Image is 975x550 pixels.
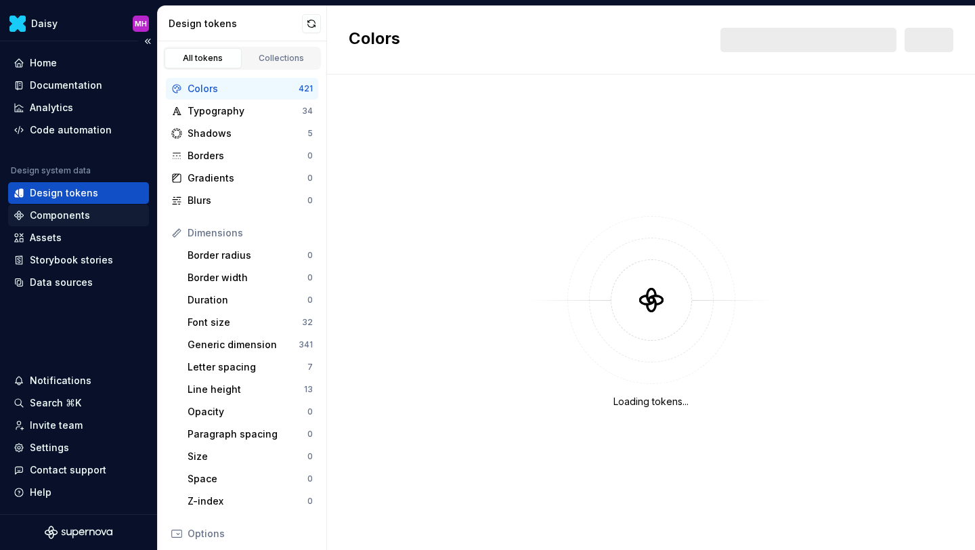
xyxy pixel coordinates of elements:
[307,362,313,373] div: 7
[11,165,91,176] div: Design system data
[182,289,318,311] a: Duration0
[166,145,318,167] a: Borders0
[188,127,307,140] div: Shadows
[3,9,154,38] button: DaisyMH
[166,100,318,122] a: Typography34
[30,419,83,432] div: Invite team
[30,486,51,499] div: Help
[302,317,313,328] div: 32
[307,406,313,417] div: 0
[302,106,313,117] div: 34
[30,441,69,454] div: Settings
[182,312,318,333] a: Font size32
[8,227,149,249] a: Assets
[182,356,318,378] a: Letter spacing7
[138,32,157,51] button: Collapse sidebar
[188,360,307,374] div: Letter spacing
[188,171,307,185] div: Gradients
[188,494,307,508] div: Z-index
[8,97,149,119] a: Analytics
[307,473,313,484] div: 0
[30,276,93,289] div: Data sources
[613,395,689,408] div: Loading tokens...
[188,82,299,96] div: Colors
[8,119,149,141] a: Code automation
[182,245,318,266] a: Border radius0
[307,250,313,261] div: 0
[188,383,304,396] div: Line height
[182,446,318,467] a: Size0
[8,415,149,436] a: Invite team
[307,195,313,206] div: 0
[182,490,318,512] a: Z-index0
[166,190,318,211] a: Blurs0
[169,53,237,64] div: All tokens
[182,468,318,490] a: Space0
[9,16,26,32] img: 8442b5b3-d95e-456d-8131-d61e917d6403.png
[188,226,313,240] div: Dimensions
[248,53,316,64] div: Collections
[299,339,313,350] div: 341
[188,472,307,486] div: Space
[135,18,147,29] div: MH
[30,374,91,387] div: Notifications
[188,316,302,329] div: Font size
[30,253,113,267] div: Storybook stories
[30,123,112,137] div: Code automation
[307,295,313,305] div: 0
[30,231,62,245] div: Assets
[299,83,313,94] div: 421
[188,338,299,352] div: Generic dimension
[166,78,318,100] a: Colors421
[8,182,149,204] a: Design tokens
[30,396,81,410] div: Search ⌘K
[8,392,149,414] button: Search ⌘K
[182,379,318,400] a: Line height13
[31,17,58,30] div: Daisy
[304,384,313,395] div: 13
[182,401,318,423] a: Opacity0
[182,334,318,356] a: Generic dimension341
[188,149,307,163] div: Borders
[188,527,313,541] div: Options
[8,272,149,293] a: Data sources
[307,496,313,507] div: 0
[45,526,112,539] svg: Supernova Logo
[307,150,313,161] div: 0
[8,75,149,96] a: Documentation
[8,482,149,503] button: Help
[30,209,90,222] div: Components
[166,167,318,189] a: Gradients0
[166,123,318,144] a: Shadows5
[8,437,149,459] a: Settings
[188,271,307,284] div: Border width
[8,370,149,392] button: Notifications
[307,272,313,283] div: 0
[8,205,149,226] a: Components
[169,17,302,30] div: Design tokens
[8,52,149,74] a: Home
[182,423,318,445] a: Paragraph spacing0
[349,28,400,52] h2: Colors
[30,186,98,200] div: Design tokens
[188,104,302,118] div: Typography
[8,249,149,271] a: Storybook stories
[307,128,313,139] div: 5
[30,79,102,92] div: Documentation
[30,101,73,114] div: Analytics
[30,463,106,477] div: Contact support
[188,450,307,463] div: Size
[188,405,307,419] div: Opacity
[30,56,57,70] div: Home
[8,459,149,481] button: Contact support
[307,173,313,184] div: 0
[182,267,318,289] a: Border width0
[188,293,307,307] div: Duration
[307,429,313,440] div: 0
[188,249,307,262] div: Border radius
[188,194,307,207] div: Blurs
[188,427,307,441] div: Paragraph spacing
[307,451,313,462] div: 0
